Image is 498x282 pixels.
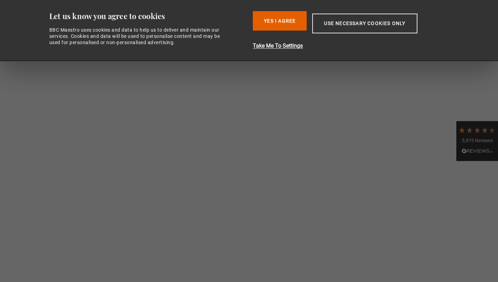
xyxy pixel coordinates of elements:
div: 4.7 Stars [458,126,496,134]
div: 5,975 ReviewsRead All Reviews [456,121,498,161]
div: Let us know you agree to cookies [49,11,248,21]
div: BBC Maestro uses cookies and data to help us to deliver and maintain our services. Cookies and da... [49,27,228,46]
button: Yes I Agree [253,11,307,31]
button: Take Me To Settings [253,42,454,50]
div: 5,975 Reviews [458,137,496,144]
button: Use necessary cookies only [312,14,417,33]
div: Read All Reviews [458,147,496,156]
img: REVIEWS.io [462,148,493,153]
